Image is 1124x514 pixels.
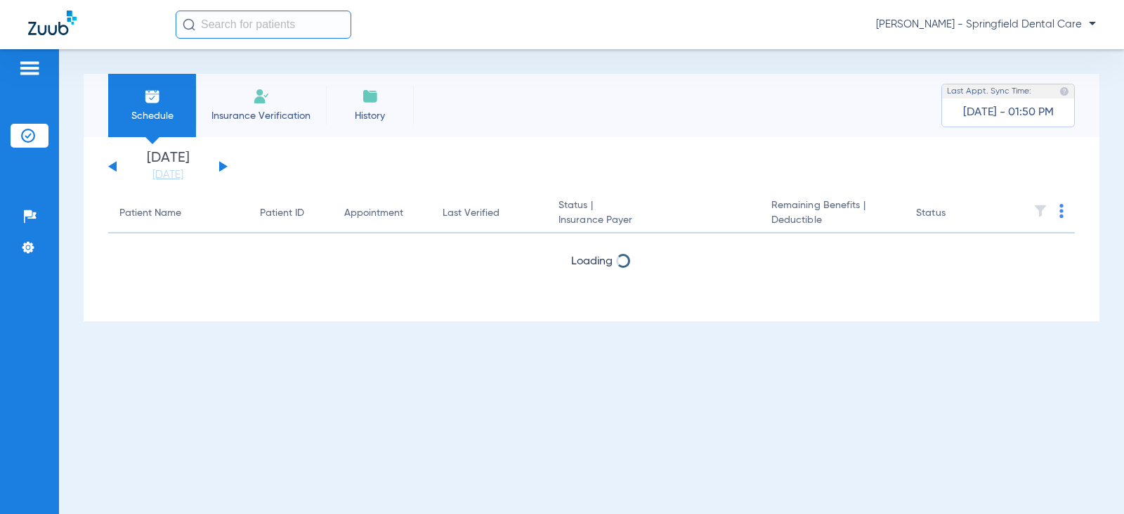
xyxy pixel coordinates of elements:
img: Schedule [144,88,161,105]
div: Appointment [344,206,403,221]
th: Remaining Benefits | [760,194,905,233]
span: Loading [571,256,613,267]
img: Search Icon [183,18,195,31]
img: History [362,88,379,105]
div: Patient Name [119,206,181,221]
input: Search for patients [176,11,351,39]
span: [DATE] - 01:50 PM [963,105,1054,120]
img: Manual Insurance Verification [253,88,270,105]
span: History [336,109,403,123]
th: Status | [547,194,760,233]
div: Last Verified [443,206,499,221]
div: Patient ID [260,206,304,221]
span: Insurance Payer [558,213,749,228]
img: last sync help info [1059,86,1069,96]
span: Schedule [119,109,185,123]
img: Zuub Logo [28,11,77,35]
a: [DATE] [126,168,210,182]
div: Patient ID [260,206,322,221]
li: [DATE] [126,151,210,182]
div: Appointment [344,206,420,221]
span: Deductible [771,213,894,228]
div: Patient Name [119,206,237,221]
img: group-dot-blue.svg [1059,204,1064,218]
img: filter.svg [1033,204,1047,218]
th: Status [905,194,1000,233]
img: hamburger-icon [18,60,41,77]
span: [PERSON_NAME] - Springfield Dental Care [876,18,1096,32]
div: Last Verified [443,206,536,221]
span: Insurance Verification [207,109,315,123]
span: Last Appt. Sync Time: [947,84,1031,98]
